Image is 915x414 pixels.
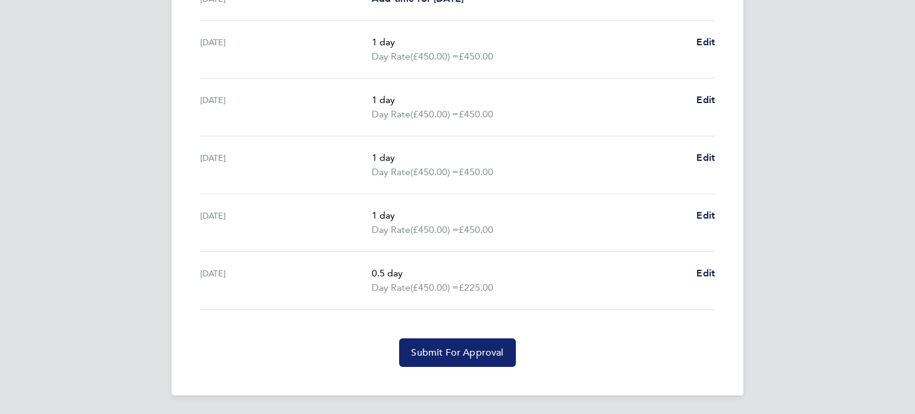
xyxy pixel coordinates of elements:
[200,35,372,64] div: [DATE]
[410,282,459,293] span: (£450.00) =
[696,35,715,49] a: Edit
[410,108,459,120] span: (£450.00) =
[696,208,715,223] a: Edit
[696,94,715,105] span: Edit
[200,151,372,179] div: [DATE]
[696,210,715,221] span: Edit
[459,108,493,120] span: £450.00
[696,151,715,165] a: Edit
[696,266,715,281] a: Edit
[411,347,503,359] span: Submit For Approval
[696,36,715,48] span: Edit
[696,267,715,279] span: Edit
[372,107,410,122] span: Day Rate
[200,208,372,237] div: [DATE]
[459,282,493,293] span: £225.00
[459,224,493,235] span: £450.00
[696,152,715,163] span: Edit
[372,208,687,223] p: 1 day
[372,49,410,64] span: Day Rate
[200,93,372,122] div: [DATE]
[410,166,459,178] span: (£450.00) =
[372,35,687,49] p: 1 day
[372,281,410,295] span: Day Rate
[410,224,459,235] span: (£450.00) =
[372,93,687,107] p: 1 day
[200,266,372,295] div: [DATE]
[399,338,515,367] button: Submit For Approval
[372,165,410,179] span: Day Rate
[459,51,493,62] span: £450.00
[696,93,715,107] a: Edit
[372,223,410,237] span: Day Rate
[372,266,687,281] p: 0.5 day
[372,151,687,165] p: 1 day
[410,51,459,62] span: (£450.00) =
[459,166,493,178] span: £450.00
